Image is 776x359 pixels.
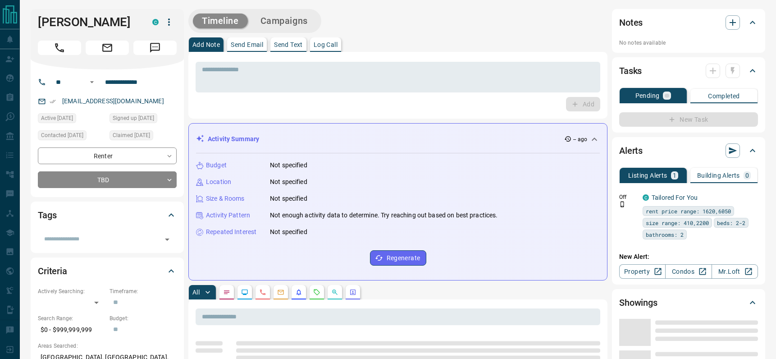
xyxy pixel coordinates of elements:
h2: Alerts [619,143,643,158]
span: Email [86,41,129,55]
div: Tags [38,204,177,226]
div: Sat Aug 16 2025 [38,113,105,126]
div: condos.ca [643,194,649,201]
p: Off [619,193,637,201]
div: Alerts [619,140,758,161]
div: Renter [38,147,177,164]
p: Areas Searched: [38,342,177,350]
svg: Opportunities [331,289,338,296]
svg: Calls [259,289,266,296]
h2: Tasks [619,64,642,78]
a: Tailored For You [652,194,698,201]
div: Showings [619,292,758,313]
p: Completed [708,93,740,99]
h2: Tags [38,208,56,222]
p: Budget [206,161,227,170]
span: Active [DATE] [41,114,73,123]
button: Open [87,77,97,87]
button: Timeline [193,14,248,28]
a: Condos [665,264,712,279]
p: Budget: [110,314,177,322]
p: Activity Summary [208,134,259,144]
p: Not enough activity data to determine. Try reaching out based on best practices. [270,211,498,220]
p: Building Alerts [697,172,740,179]
button: Open [161,233,173,246]
h2: Showings [619,295,657,310]
p: Add Note [192,41,220,48]
p: All [192,289,200,295]
p: New Alert: [619,252,758,262]
div: Tasks [619,60,758,82]
div: Activity Summary-- ago [196,131,600,147]
p: Log Call [314,41,338,48]
div: TBD [38,171,177,188]
p: Not specified [270,161,307,170]
a: Property [619,264,666,279]
div: Sat Jun 24 2023 [110,113,177,126]
h2: Notes [619,15,643,30]
svg: Lead Browsing Activity [241,289,248,296]
p: Size & Rooms [206,194,245,203]
p: -- ago [573,135,587,143]
p: Repeated Interest [206,227,256,237]
span: Contacted [DATE] [41,131,83,140]
svg: Requests [313,289,320,296]
span: beds: 2-2 [717,218,745,227]
svg: Agent Actions [349,289,356,296]
p: Not specified [270,194,307,203]
p: Not specified [270,227,307,237]
span: Message [133,41,177,55]
h1: [PERSON_NAME] [38,15,139,29]
a: [EMAIL_ADDRESS][DOMAIN_NAME] [62,97,164,105]
p: Not specified [270,177,307,187]
p: Send Email [231,41,263,48]
div: Sat Aug 16 2025 [38,130,105,143]
span: Call [38,41,81,55]
div: condos.ca [152,19,159,25]
p: Listing Alerts [628,172,667,179]
p: Activity Pattern [206,211,250,220]
h2: Criteria [38,264,67,278]
svg: Email Verified [50,98,56,105]
p: Pending [635,92,660,99]
svg: Emails [277,289,284,296]
p: $0 - $999,999,999 [38,322,105,337]
svg: Notes [223,289,230,296]
span: rent price range: 1620,6050 [646,207,731,216]
p: Actively Searching: [38,287,105,295]
p: Search Range: [38,314,105,322]
svg: Listing Alerts [295,289,302,296]
p: Location [206,177,231,187]
svg: Push Notification Only [619,201,625,207]
span: size range: 410,2200 [646,218,709,227]
span: bathrooms: 2 [646,230,684,239]
p: 0 [745,172,749,179]
div: Notes [619,12,758,33]
button: Regenerate [370,250,426,266]
span: Claimed [DATE] [113,131,150,140]
span: Signed up [DATE] [113,114,154,123]
p: Send Text [274,41,303,48]
div: Fri Jun 30 2023 [110,130,177,143]
p: No notes available [619,39,758,47]
button: Campaigns [251,14,317,28]
a: Mr.Loft [712,264,758,279]
div: Criteria [38,260,177,282]
p: Timeframe: [110,287,177,295]
p: 1 [673,172,676,179]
